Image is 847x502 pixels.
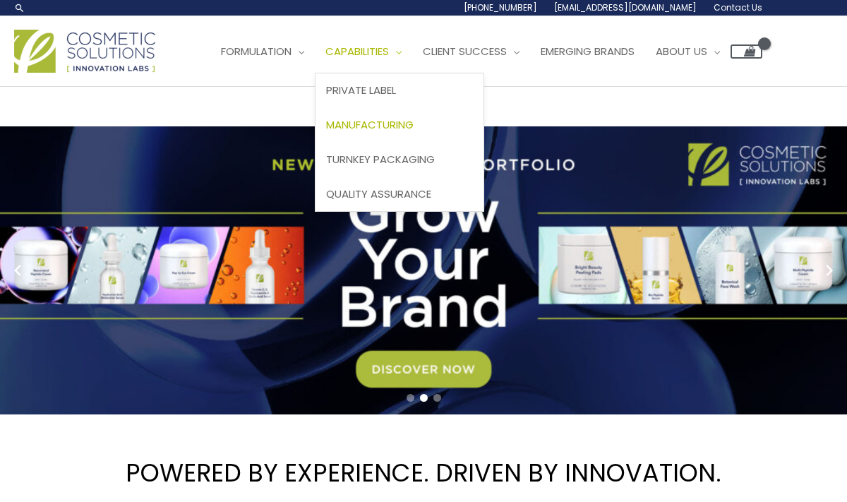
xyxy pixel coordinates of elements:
span: Turnkey Packaging [326,152,435,167]
a: View Shopping Cart, empty [731,44,762,59]
span: Go to slide 3 [433,394,441,402]
span: Go to slide 1 [407,394,414,402]
span: Emerging Brands [541,44,635,59]
span: Formulation [221,44,292,59]
nav: Site Navigation [200,30,762,73]
span: Contact Us [714,1,762,13]
a: Private Label [316,73,483,108]
a: Formulation [210,30,315,73]
span: About Us [656,44,707,59]
a: About Us [645,30,731,73]
a: Turnkey Packaging [316,142,483,177]
span: [EMAIL_ADDRESS][DOMAIN_NAME] [554,1,697,13]
span: [PHONE_NUMBER] [464,1,537,13]
img: Cosmetic Solutions Logo [14,30,155,73]
a: Emerging Brands [530,30,645,73]
a: Client Success [412,30,530,73]
span: Manufacturing [326,117,414,132]
button: Next slide [819,260,840,281]
button: Previous slide [7,260,28,281]
a: Search icon link [14,2,25,13]
a: Capabilities [315,30,412,73]
span: Quality Assurance [326,186,431,201]
span: Capabilities [325,44,389,59]
span: Client Success [423,44,507,59]
span: Go to slide 2 [420,394,428,402]
span: Private Label [326,83,396,97]
a: Manufacturing [316,108,483,143]
a: Quality Assurance [316,177,483,211]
